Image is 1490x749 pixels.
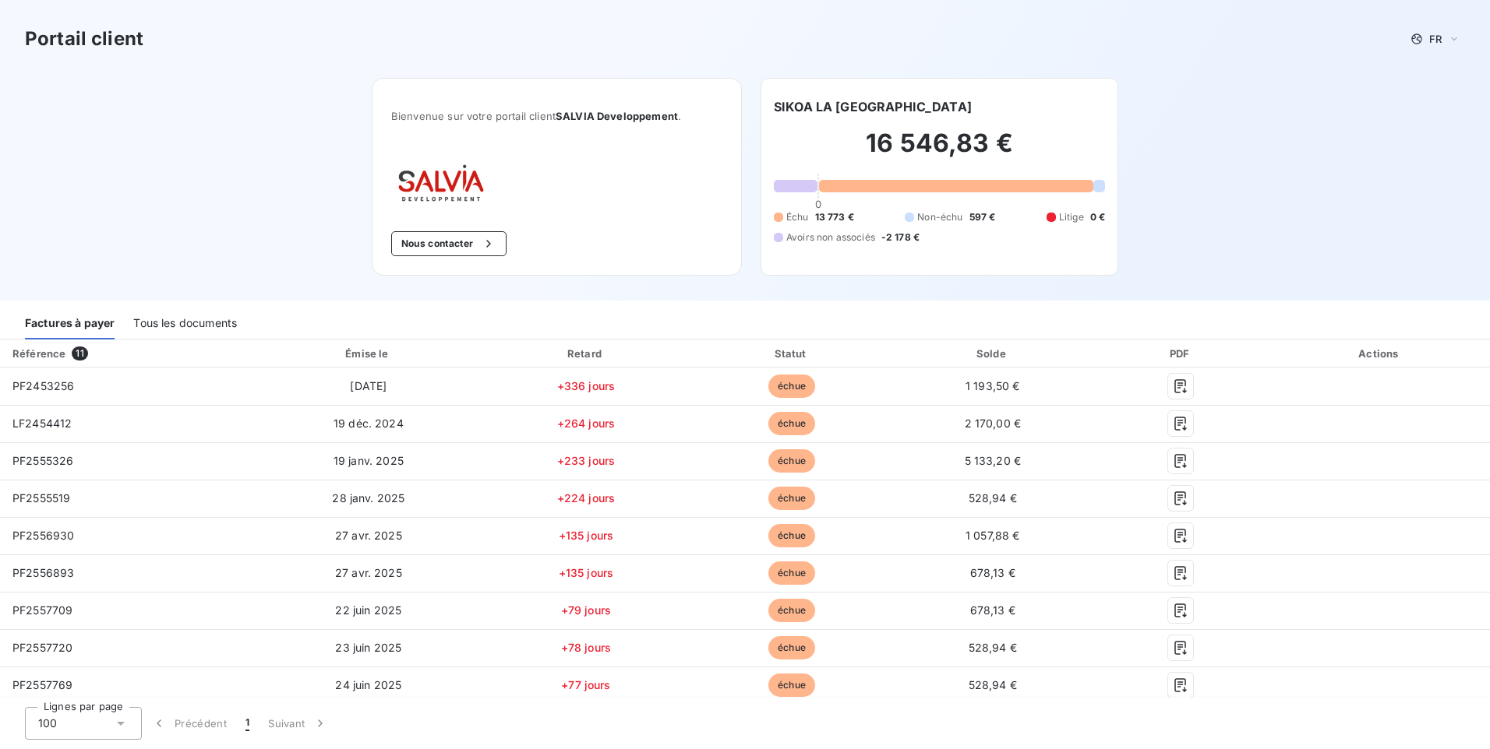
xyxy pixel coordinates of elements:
span: FR [1429,33,1442,45]
div: PDF [1095,346,1267,361]
span: PF2453256 [12,379,74,392]
img: Company logo [391,160,491,206]
span: Bienvenue sur votre portail client . [391,110,722,122]
span: 1 [245,716,249,731]
span: PF2555326 [12,454,73,467]
span: 0 € [1090,210,1105,224]
span: +224 jours [557,491,616,505]
span: +77 jours [561,678,610,691]
span: 1 057,88 € [966,529,1020,542]
button: Précédent [142,707,236,740]
span: [DATE] [350,379,387,392]
span: 678,13 € [970,566,1015,579]
span: Non-échu [917,210,962,224]
span: +135 jours [559,529,614,542]
span: 24 juin 2025 [335,678,401,691]
span: 528,94 € [969,641,1017,654]
span: 22 juin 2025 [335,603,401,617]
span: 0 [815,198,821,210]
span: 28 janv. 2025 [332,491,404,505]
div: Émise le [258,346,478,361]
span: 100 [38,716,57,731]
span: +233 jours [557,454,616,467]
span: 11 [72,346,87,360]
span: échue [768,487,815,510]
span: PF2556930 [12,529,74,542]
span: échue [768,374,815,398]
span: PF2557709 [12,603,72,617]
span: +79 jours [561,603,611,617]
span: échue [768,561,815,585]
h6: SIKOA LA [GEOGRAPHIC_DATA] [774,97,972,116]
span: 19 déc. 2024 [334,417,404,430]
div: Factures à payer [25,307,115,339]
span: 2 170,00 € [965,417,1022,430]
div: Actions [1273,346,1487,361]
span: SALVIA Developpement [556,110,678,122]
h3: Portail client [25,25,143,53]
span: 27 avr. 2025 [335,566,402,579]
span: échue [768,412,815,435]
span: +336 jours [557,379,616,392]
span: 528,94 € [969,491,1017,505]
div: Retard [485,346,687,361]
span: PF2556893 [12,566,74,579]
span: échue [768,449,815,473]
span: +78 jours [561,641,611,654]
div: Statut [694,346,891,361]
span: 19 janv. 2025 [334,454,404,467]
span: Échu [786,210,809,224]
span: 1 193,50 € [966,379,1020,392]
span: Litige [1059,210,1084,224]
span: PF2557720 [12,641,72,654]
span: échue [768,673,815,697]
span: PF2557769 [12,678,72,691]
span: échue [768,524,815,547]
span: +135 jours [559,566,614,579]
div: Tous les documents [133,307,237,339]
span: -2 178 € [881,230,920,244]
span: 528,94 € [969,678,1017,691]
span: 597 € [969,210,996,224]
span: échue [768,636,815,659]
span: 678,13 € [970,603,1015,617]
span: 23 juin 2025 [335,641,401,654]
h2: 16 546,83 € [774,128,1105,174]
span: Avoirs non associés [786,230,875,244]
div: Solde [897,346,1089,361]
span: 27 avr. 2025 [335,529,402,542]
button: Nous contacter [391,231,507,256]
span: LF2454412 [12,417,72,430]
button: Suivant [259,707,337,740]
span: PF2555519 [12,491,70,505]
span: 5 133,20 € [965,454,1022,467]
button: 1 [236,707,259,740]
span: +264 jours [557,417,616,430]
span: 13 773 € [815,210,854,224]
span: échue [768,599,815,622]
div: Référence [12,347,65,360]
